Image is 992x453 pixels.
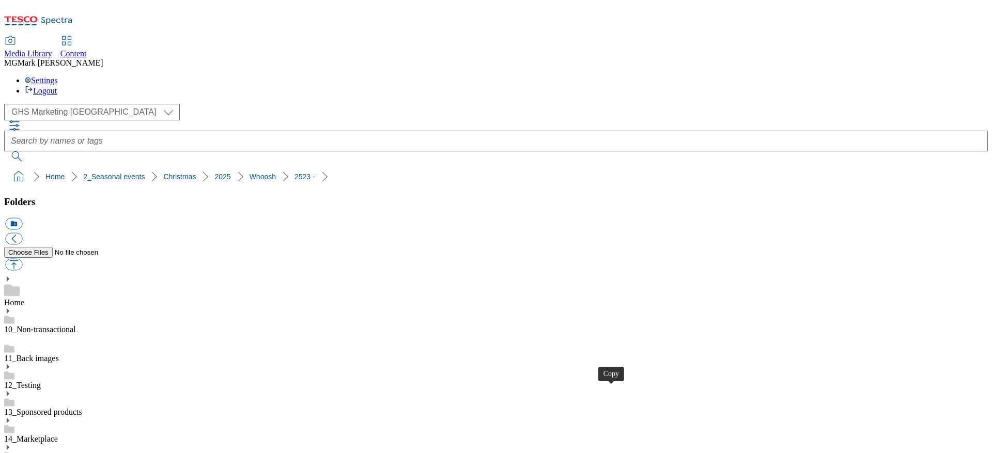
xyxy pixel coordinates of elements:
a: Logout [25,86,57,95]
span: MG [4,58,18,67]
a: Home [4,298,24,307]
a: home [10,168,27,185]
a: Media Library [4,37,52,58]
a: 2025 [214,173,230,181]
a: 14_Marketplace [4,434,58,443]
a: 10_Non-transactional [4,325,76,334]
a: Home [45,173,65,181]
a: Settings [25,76,58,85]
a: Content [60,37,87,58]
a: Whoosh [250,173,276,181]
a: 12_Testing [4,381,41,389]
h3: Folders [4,196,988,208]
a: Christmas [163,173,196,181]
input: Search by names or tags [4,131,988,151]
a: 13_Sponsored products [4,408,82,416]
nav: breadcrumb [4,167,988,186]
a: 2_Seasonal events [83,173,145,181]
span: Content [60,49,87,58]
span: Mark [PERSON_NAME] [18,58,103,67]
a: 2523 - [295,173,315,181]
a: 11_Back images [4,354,59,363]
span: Media Library [4,49,52,58]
